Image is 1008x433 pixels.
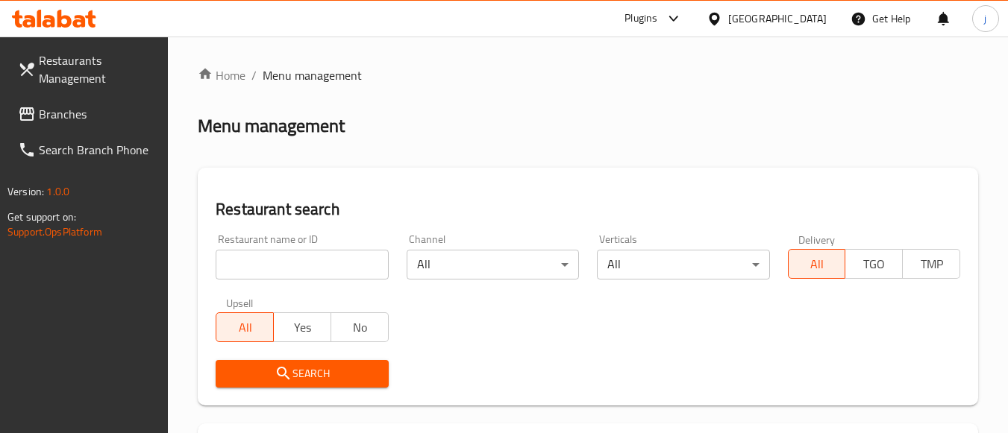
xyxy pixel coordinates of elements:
a: Support.OpsPlatform [7,222,102,241]
span: Menu management [263,66,362,84]
div: Plugins [624,10,657,28]
label: Delivery [798,234,836,244]
span: Branches [39,105,157,123]
span: All [795,253,840,275]
span: 1.0.0 [46,182,69,201]
a: Home [198,66,245,84]
button: Search [216,360,388,388]
div: All [407,250,579,279]
li: / [251,66,257,84]
span: Yes [280,317,325,338]
input: Search for restaurant name or ID.. [216,250,388,279]
a: Restaurants Management [6,42,169,96]
button: Yes [273,312,331,342]
h2: Restaurant search [216,198,960,221]
span: TMP [909,253,954,275]
h2: Menu management [198,114,345,138]
span: All [222,317,268,338]
div: All [597,250,769,279]
button: All [216,312,274,342]
button: No [331,312,389,342]
a: Search Branch Phone [6,132,169,168]
label: Upsell [226,297,254,308]
a: Branches [6,96,169,132]
nav: breadcrumb [198,66,978,84]
span: Version: [7,182,44,201]
button: TMP [902,249,960,279]
span: Search [228,364,376,383]
span: j [984,10,986,27]
button: TGO [845,249,903,279]
span: TGO [851,253,897,275]
span: Get support on: [7,207,76,227]
div: [GEOGRAPHIC_DATA] [728,10,827,27]
span: No [337,317,383,338]
button: All [788,249,846,279]
span: Restaurants Management [39,51,157,87]
span: Search Branch Phone [39,141,157,159]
